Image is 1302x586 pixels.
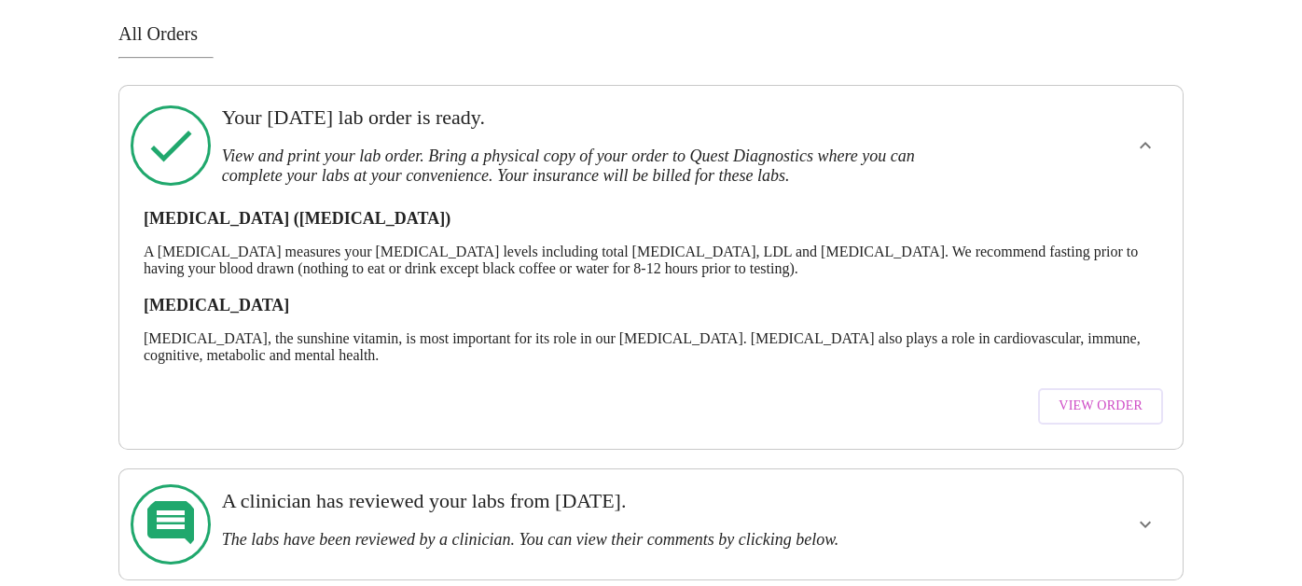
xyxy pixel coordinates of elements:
[222,105,978,130] h3: Your [DATE] lab order is ready.
[1059,395,1143,418] span: View Order
[144,296,1158,315] h3: [MEDICAL_DATA]
[1123,123,1168,168] button: show more
[222,530,978,550] h3: The labs have been reviewed by a clinician. You can view their comments by clicking below.
[222,146,978,186] h3: View and print your lab order. Bring a physical copy of your order to Quest Diagnostics where you...
[1123,502,1168,547] button: show more
[1038,388,1163,425] button: View Order
[144,330,1158,364] p: [MEDICAL_DATA], the sunshine vitamin, is most important for its role in our [MEDICAL_DATA]. [MEDI...
[118,23,1184,45] h3: All Orders
[222,489,978,513] h3: A clinician has reviewed your labs from [DATE].
[1033,379,1168,434] a: View Order
[144,209,1158,229] h3: [MEDICAL_DATA] ([MEDICAL_DATA])
[144,244,1158,277] p: A [MEDICAL_DATA] measures your [MEDICAL_DATA] levels including total [MEDICAL_DATA], LDL and [MED...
